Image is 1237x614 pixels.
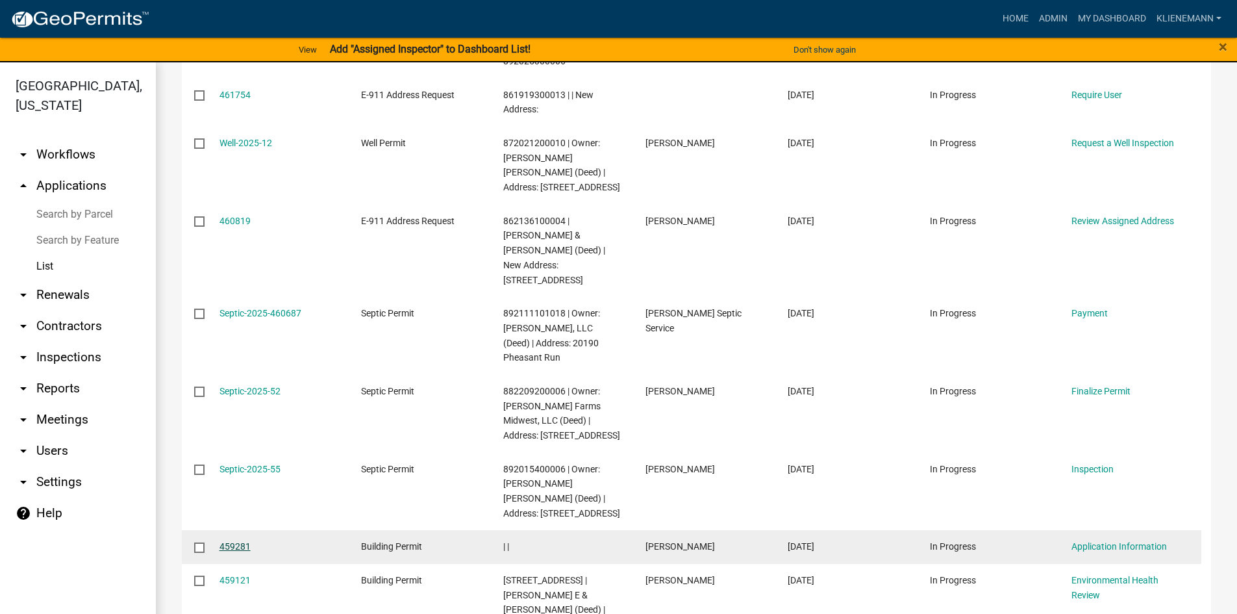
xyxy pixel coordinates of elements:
[645,575,715,585] span: Lori Kohart
[361,464,414,474] span: Septic Permit
[788,216,814,226] span: 08/07/2025
[930,386,976,396] span: In Progress
[1071,386,1131,396] a: Finalize Permit
[788,39,861,60] button: Don't show again
[361,138,406,148] span: Well Permit
[219,386,281,396] a: Septic-2025-52
[645,541,715,552] span: Kendall Lienemann
[16,505,31,521] i: help
[788,575,814,585] span: 08/04/2025
[503,216,605,285] span: 862136100004 | Thompson, Donald G & Teri Lynn (Deed) | New Address: 33283 MM Ave
[788,308,814,318] span: 08/07/2025
[645,308,742,333] span: Winters Septic Service
[361,541,422,552] span: Building Permit
[503,386,620,441] span: 882209200006 | Owner: Christensen Farms Midwest, LLC (Deed) | Address: 15002 E AVE
[645,138,715,148] span: Kendall Lienemann
[503,138,620,192] span: 872021200010 | Owner: Hofmeister, Brandon Hofmeister, Kristi (Deed) | Address: 27001 255TH ST
[16,287,31,303] i: arrow_drop_down
[1151,6,1227,31] a: klienemann
[1071,308,1108,318] a: Payment
[16,412,31,428] i: arrow_drop_down
[219,308,301,318] a: Septic-2025-460687
[16,443,31,459] i: arrow_drop_down
[930,216,976,226] span: In Progress
[16,381,31,396] i: arrow_drop_down
[788,386,814,396] span: 08/07/2025
[16,350,31,365] i: arrow_drop_down
[361,575,422,585] span: Building Permit
[16,318,31,334] i: arrow_drop_down
[997,6,1034,31] a: Home
[645,386,715,396] span: nathan earl ostrander
[645,464,715,474] span: Brandon Morton
[294,39,322,60] a: View
[1219,39,1227,55] button: Close
[788,464,814,474] span: 08/06/2025
[1071,90,1122,100] a: Require User
[219,216,251,226] a: 460819
[645,216,715,226] span: Lori Kohart
[1073,6,1151,31] a: My Dashboard
[1034,6,1073,31] a: Admin
[219,541,251,552] a: 459281
[1071,216,1174,226] a: Review Assigned Address
[361,216,455,226] span: E-911 Address Request
[1071,575,1158,600] a: Environmental Health Review
[219,90,251,100] a: 461754
[361,308,414,318] span: Septic Permit
[788,541,814,552] span: 08/05/2025
[503,541,509,552] span: | |
[219,138,272,148] a: Well-2025-12
[361,386,414,396] span: Septic Permit
[361,90,455,100] span: E-911 Address Request
[219,575,251,585] a: 459121
[930,575,976,585] span: In Progress
[930,464,976,474] span: In Progress
[503,308,600,363] span: 892111101018 | Owner: Simon Peter, LLC (Deed) | Address: 20190 Pheasant Run
[1071,541,1167,552] a: Application Information
[503,464,620,518] span: 892015400006 | Owner: Vandegrift, Matthew Vandegrift, Baylee (Deed) | Address: 25638 COUNTY HIGHW...
[16,474,31,490] i: arrow_drop_down
[930,90,976,100] span: In Progress
[219,464,281,474] a: Septic-2025-55
[1071,464,1114,474] a: Inspection
[788,90,814,100] span: 08/10/2025
[1219,38,1227,56] span: ×
[330,43,531,55] strong: Add "Assigned Inspector" to Dashboard List!
[16,147,31,162] i: arrow_drop_down
[930,541,976,552] span: In Progress
[930,308,976,318] span: In Progress
[930,138,976,148] span: In Progress
[1071,138,1174,148] a: Request a Well Inspection
[16,178,31,194] i: arrow_drop_up
[788,138,814,148] span: 08/08/2025
[503,90,594,115] span: 861919300013 | | New Address:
